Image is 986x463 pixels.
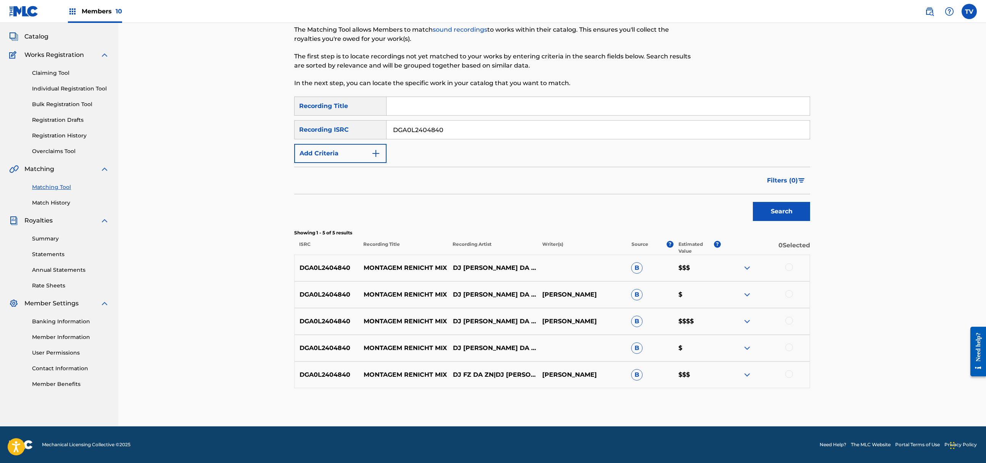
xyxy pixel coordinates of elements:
[448,344,537,353] p: DJ [PERSON_NAME] DA DZ7 DJ FZ DA ZN
[295,317,359,326] p: DGA0L2404840
[537,317,626,326] p: [PERSON_NAME]
[359,317,448,326] p: MONTAGEM RENICHT MIX
[294,79,691,88] p: In the next step, you can locate the specific work in your catalog that you want to match.
[32,333,109,341] a: Member Information
[32,183,109,191] a: Matching Tool
[945,7,954,16] img: help
[798,178,805,183] img: filter
[24,32,48,41] span: Catalog
[82,7,122,16] span: Members
[32,282,109,290] a: Rate Sheets
[433,26,487,33] a: sound recordings
[965,321,986,382] iframe: Resource Center
[9,50,19,60] img: Works Registration
[294,241,358,255] p: ISRC
[632,241,648,255] p: Source
[537,241,626,255] p: Writer(s)
[32,85,109,93] a: Individual Registration Tool
[294,144,387,163] button: Add Criteria
[295,263,359,273] p: DGA0L2404840
[950,434,955,457] div: Ziehen
[68,7,77,16] img: Top Rightsholders
[32,318,109,326] a: Banking Information
[371,149,380,158] img: 9d2ae6d4665cec9f34b9.svg
[24,50,84,60] span: Works Registration
[42,441,130,448] span: Mechanical Licensing Collective © 2025
[32,349,109,357] a: User Permissions
[9,216,18,225] img: Royalties
[294,25,691,44] p: The Matching Tool allows Members to match to works within their catalog. This ensures you'll coll...
[32,266,109,274] a: Annual Statements
[631,316,643,327] span: B
[294,52,691,70] p: The first step is to locate recordings not yet matched to your works by entering criteria in the ...
[9,6,39,17] img: MLC Logo
[100,50,109,60] img: expand
[32,365,109,373] a: Contact Information
[667,241,673,248] span: ?
[673,317,721,326] p: $$$$
[295,344,359,353] p: DGA0L2404840
[448,317,537,326] p: DJ [PERSON_NAME] DA DZ7,DJ FZ DA ZN
[895,441,940,448] a: Portal Terms of Use
[100,165,109,174] img: expand
[294,229,810,236] p: Showing 1 - 5 of 5 results
[32,116,109,124] a: Registration Drafts
[32,69,109,77] a: Claiming Tool
[944,441,977,448] a: Privacy Policy
[9,299,18,308] img: Member Settings
[673,263,721,273] p: $$$
[948,426,986,463] iframe: Chat Widget
[631,342,643,354] span: B
[32,380,109,388] a: Member Benefits
[851,441,891,448] a: The MLC Website
[962,4,977,19] div: User Menu
[753,202,810,221] button: Search
[9,32,48,41] a: CatalogCatalog
[448,263,537,273] p: DJ [PERSON_NAME] DA DZ7,DJ FZ DA ZN
[631,369,643,381] span: B
[678,241,714,255] p: Estimated Value
[116,8,122,15] span: 10
[942,4,957,19] div: Help
[295,370,359,379] p: DGA0L2404840
[9,32,18,41] img: Catalog
[922,4,937,19] a: Public Search
[448,370,537,379] p: DJ FZ DA ZN|DJ [PERSON_NAME] DA DZ7
[32,100,109,108] a: Bulk Registration Tool
[925,7,934,16] img: search
[743,370,752,379] img: expand
[359,370,448,379] p: MONTAGEM RENICHT MIX
[743,290,752,299] img: expand
[32,132,109,140] a: Registration History
[359,344,448,353] p: MONTAGEM RENICHT MIX
[743,317,752,326] img: expand
[631,289,643,300] span: B
[32,199,109,207] a: Match History
[948,426,986,463] div: Chat-Widget
[631,262,643,274] span: B
[9,14,55,23] a: SummarySummary
[448,241,537,255] p: Recording Artist
[762,171,810,190] button: Filters (0)
[359,263,448,273] p: MONTAGEM RENICHT MIX
[820,441,846,448] a: Need Help?
[32,147,109,155] a: Overclaims Tool
[767,176,798,185] span: Filters ( 0 )
[100,299,109,308] img: expand
[295,290,359,299] p: DGA0L2404840
[721,241,810,255] p: 0 Selected
[743,344,752,353] img: expand
[100,216,109,225] img: expand
[32,250,109,258] a: Statements
[714,241,721,248] span: ?
[32,235,109,243] a: Summary
[24,299,79,308] span: Member Settings
[673,370,721,379] p: $$$
[359,290,448,299] p: MONTAGEM RENICHT MIX
[537,290,626,299] p: [PERSON_NAME]
[9,165,19,174] img: Matching
[24,216,53,225] span: Royalties
[673,290,721,299] p: $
